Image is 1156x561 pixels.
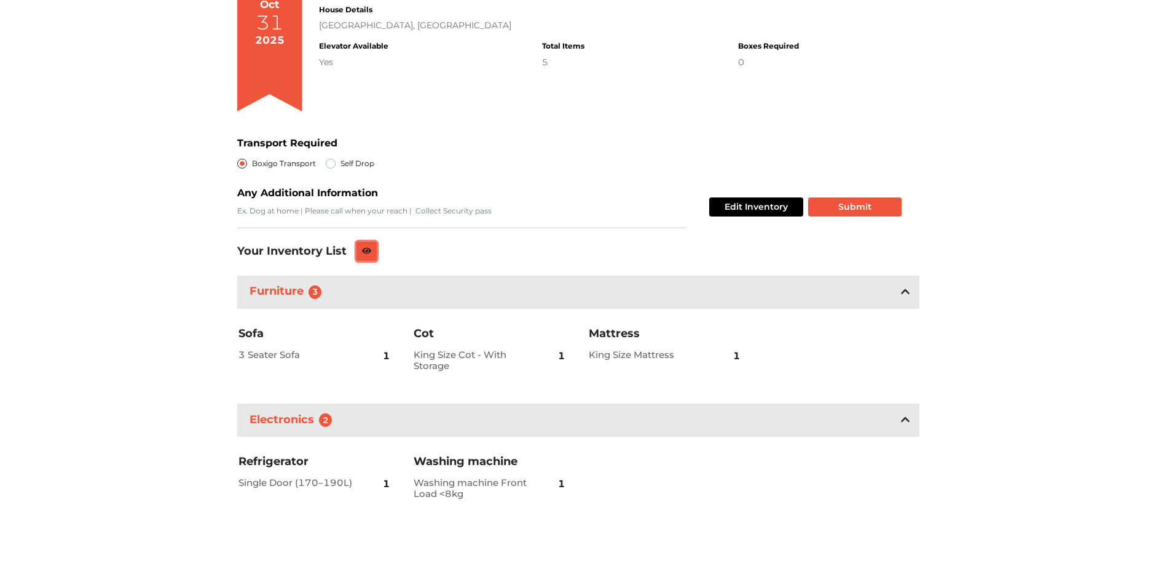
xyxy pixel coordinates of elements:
h3: Your Inventory List [237,245,347,258]
h4: Total Items [542,42,584,50]
h2: Washing machine Front Load <8kg [414,477,529,499]
button: Submit [808,197,902,217]
h3: Furniture [247,282,329,301]
b: Transport Required [237,137,337,149]
div: 0 [738,56,799,69]
h4: Elevator Available [319,42,388,50]
h4: House Details [319,6,799,14]
h3: Washing machine [414,455,567,469]
div: Yes [319,56,388,69]
h4: Boxes Required [738,42,799,50]
h2: King Size Mattress [589,349,704,360]
span: 3 [309,285,322,299]
h3: Mattress [589,327,742,341]
b: Any Additional Information [237,187,378,199]
h3: Cot [414,327,567,341]
div: 5 [542,56,584,69]
span: 1 [383,469,390,499]
label: Boxigo Transport [252,156,316,171]
h3: Electronics [247,411,340,430]
div: 2025 [255,33,285,49]
h3: Refrigerator [238,455,392,469]
h2: 3 Seater Sofa [238,349,353,360]
div: [GEOGRAPHIC_DATA], [GEOGRAPHIC_DATA] [319,19,799,32]
span: 1 [733,341,740,371]
div: 31 [256,13,283,33]
button: Edit Inventory [709,197,803,217]
h3: Sofa [238,327,392,341]
span: 1 [558,341,565,371]
h2: King Size Cot - With Storage [414,349,529,372]
span: 1 [383,341,390,371]
h2: Single Door (170–190L) [238,477,353,488]
label: Self Drop [340,156,374,171]
span: 1 [558,469,565,499]
span: 2 [319,413,332,427]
